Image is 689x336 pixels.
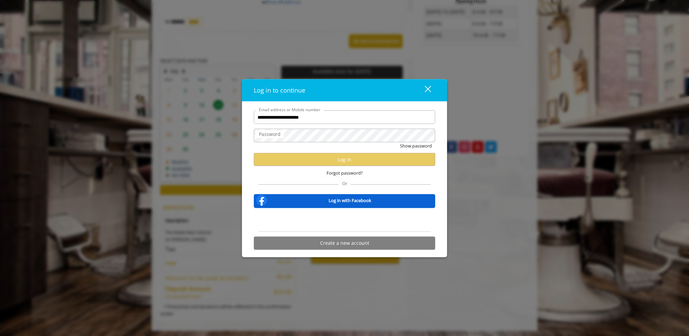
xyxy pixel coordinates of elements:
[412,83,435,97] button: close dialog
[255,193,268,207] img: facebook-logo
[400,142,432,150] button: Show password
[339,180,351,186] span: Or
[255,131,284,138] label: Password
[254,153,435,166] button: Log in
[303,212,386,227] iframe: Sign in with Google Button
[329,197,371,204] b: Log in with Facebook
[254,86,305,94] span: Log in to continue
[417,85,430,95] div: close dialog
[254,111,435,124] input: Email address or Mobile number
[254,236,435,250] button: Create a new account
[327,170,363,177] span: Forgot password?
[254,129,435,142] input: Password
[255,106,324,113] label: Email address or Mobile number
